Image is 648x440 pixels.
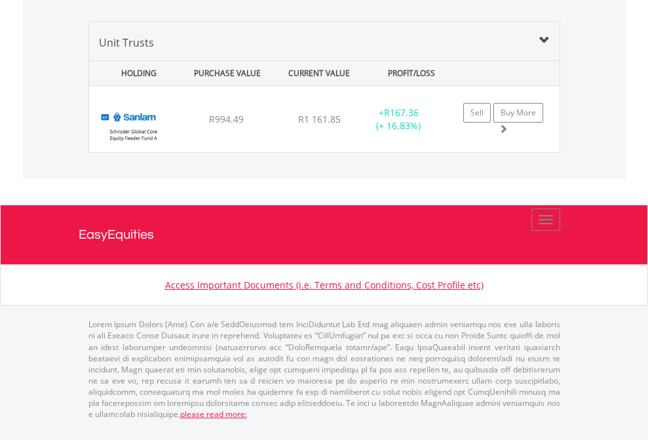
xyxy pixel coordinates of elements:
[99,35,154,50] span: Unit Trusts
[298,113,341,125] span: R1 161.85
[96,102,171,149] img: UT.ZA.ABFFCA.png
[79,205,570,264] a: EasyEquities
[463,103,491,123] a: Sell
[183,61,272,85] div: PURCHASE VALUE
[209,113,244,125] span: R994.49
[367,61,456,85] div: PROFIT/LOSS
[180,409,247,420] a: please read more:
[493,103,543,123] a: Buy More
[275,61,364,85] div: CURRENT VALUE
[384,106,419,119] span: R167.36
[90,61,180,85] div: HOLDING
[165,279,484,291] a: Access Important Documents (i.e. Terms and Conditions, Cost Profile etc)
[88,319,560,420] p: Lorem Ipsum Dolors (Ame) Con a/e SeddOeiusmod tem InciDiduntut Lab Etd mag aliquaen admin veniamq...
[358,106,440,132] div: + (+ 16.83%)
